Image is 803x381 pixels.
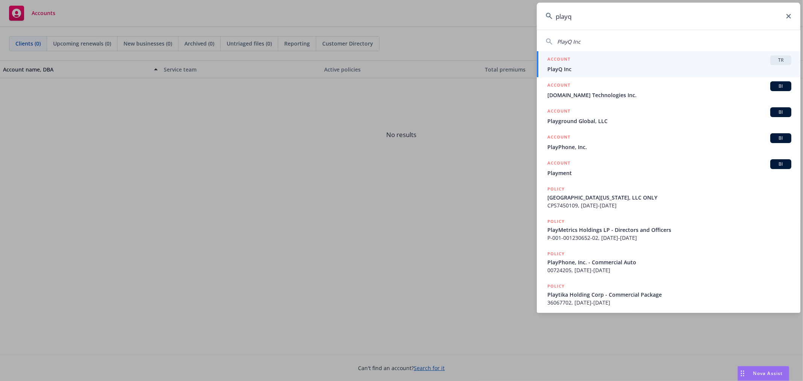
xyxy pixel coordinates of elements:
h5: ACCOUNT [547,55,570,64]
input: Search... [537,3,800,30]
span: P-001-001230652-02, [DATE]-[DATE] [547,234,791,242]
a: ACCOUNTBIPlayment [537,155,800,181]
button: Nova Assist [737,366,789,381]
a: ACCOUNTTRPlayQ Inc [537,51,800,77]
span: CPS7450109, [DATE]-[DATE] [547,201,791,209]
a: POLICY[GEOGRAPHIC_DATA][US_STATE], LLC ONLYCPS7450109, [DATE]-[DATE] [537,181,800,213]
a: POLICYPlayPhone, Inc. - Commercial Auto00724205, [DATE]-[DATE] [537,246,800,278]
h5: POLICY [547,282,565,290]
a: POLICYPlaytika Holding Corp - Commercial Package36067702, [DATE]-[DATE] [537,278,800,311]
span: Playground Global, LLC [547,117,791,125]
a: ACCOUNTBI[DOMAIN_NAME] Technologies Inc. [537,77,800,103]
span: BI [773,135,788,142]
span: PlayPhone, Inc. [547,143,791,151]
h5: ACCOUNT [547,107,570,116]
h5: POLICY [547,250,565,258]
span: 00724205, [DATE]-[DATE] [547,266,791,274]
span: PlayPhone, Inc. - Commercial Auto [547,258,791,266]
span: [DOMAIN_NAME] Technologies Inc. [547,91,791,99]
span: Playtika Holding Corp - Commercial Package [547,291,791,299]
span: BI [773,161,788,168]
a: ACCOUNTBIPlayground Global, LLC [537,103,800,129]
span: Nova Assist [753,370,783,376]
div: Drag to move [738,366,747,381]
span: PlayMetrics Holdings LP - Directors and Officers [547,226,791,234]
a: ACCOUNTBIPlayPhone, Inc. [537,129,800,155]
a: POLICYPlayMetrics Holdings LP - Directors and OfficersP-001-001230652-02, [DATE]-[DATE] [537,213,800,246]
span: 36067702, [DATE]-[DATE] [547,299,791,306]
span: [GEOGRAPHIC_DATA][US_STATE], LLC ONLY [547,194,791,201]
h5: ACCOUNT [547,133,570,142]
span: BI [773,83,788,90]
h5: ACCOUNT [547,81,570,90]
span: Playment [547,169,791,177]
h5: ACCOUNT [547,159,570,168]
span: TR [773,57,788,64]
h5: POLICY [547,185,565,193]
span: PlayQ Inc [557,38,581,45]
span: PlayQ Inc [547,65,791,73]
span: BI [773,109,788,116]
h5: POLICY [547,218,565,225]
